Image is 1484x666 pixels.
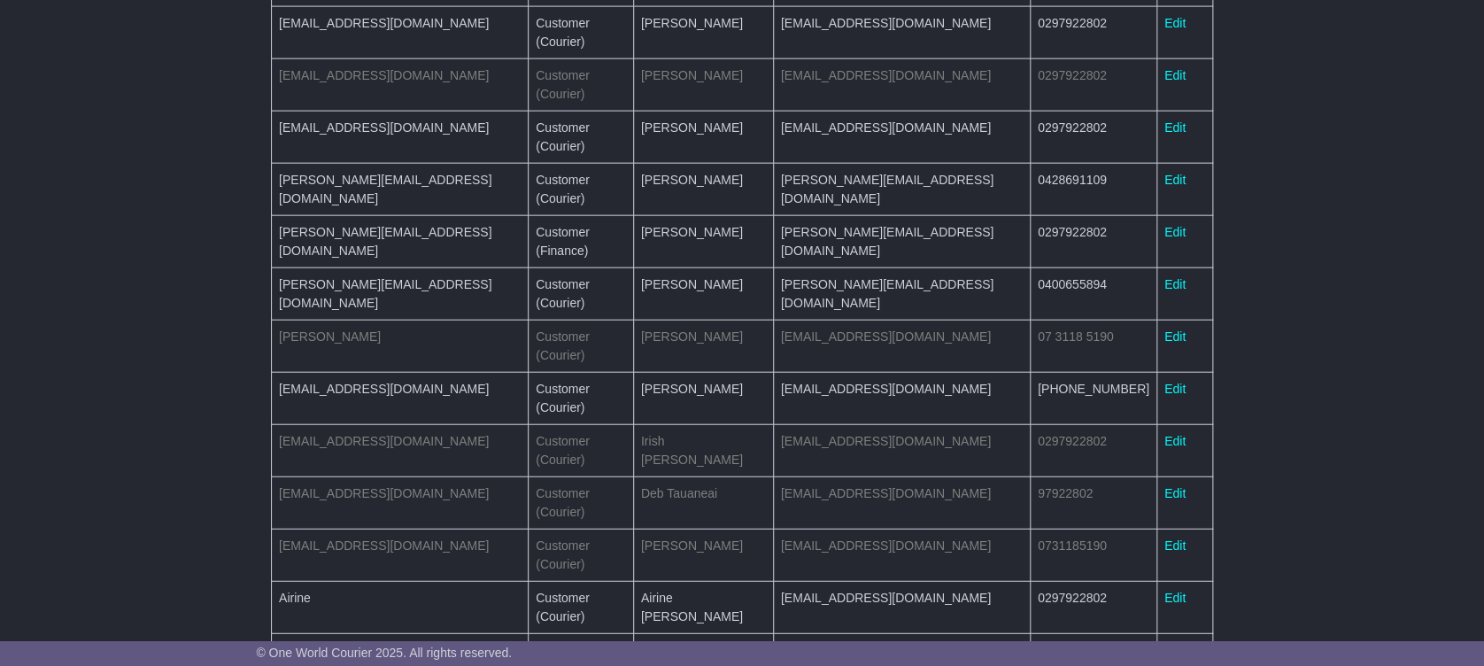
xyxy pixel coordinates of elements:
[529,111,634,163] td: Customer (Courier)
[272,529,529,581] td: [EMAIL_ADDRESS][DOMAIN_NAME]
[773,58,1030,111] td: [EMAIL_ADDRESS][DOMAIN_NAME]
[1030,111,1156,163] td: 0297922802
[1030,320,1156,372] td: 07 3118 5190
[529,163,634,215] td: Customer (Courier)
[1164,538,1186,553] a: Edit
[1030,424,1156,476] td: 0297922802
[773,267,1030,320] td: [PERSON_NAME][EMAIL_ADDRESS][DOMAIN_NAME]
[529,6,634,58] td: Customer (Courier)
[1030,163,1156,215] td: 0428691109
[272,320,529,372] td: [PERSON_NAME]
[1030,581,1156,633] td: 0297922802
[773,372,1030,424] td: [EMAIL_ADDRESS][DOMAIN_NAME]
[272,215,529,267] td: [PERSON_NAME][EMAIL_ADDRESS][DOMAIN_NAME]
[1164,16,1186,30] a: Edit
[773,529,1030,581] td: [EMAIL_ADDRESS][DOMAIN_NAME]
[633,6,773,58] td: [PERSON_NAME]
[272,6,529,58] td: [EMAIL_ADDRESS][DOMAIN_NAME]
[773,6,1030,58] td: [EMAIL_ADDRESS][DOMAIN_NAME]
[1164,120,1186,135] a: Edit
[529,267,634,320] td: Customer (Courier)
[773,424,1030,476] td: [EMAIL_ADDRESS][DOMAIN_NAME]
[1030,267,1156,320] td: 0400655894
[272,372,529,424] td: [EMAIL_ADDRESS][DOMAIN_NAME]
[1030,529,1156,581] td: 0731185190
[773,163,1030,215] td: [PERSON_NAME][EMAIL_ADDRESS][DOMAIN_NAME]
[256,646,512,660] span: © One World Courier 2025. All rights reserved.
[633,58,773,111] td: [PERSON_NAME]
[529,476,634,529] td: Customer (Courier)
[1030,58,1156,111] td: 0297922802
[529,581,634,633] td: Customer (Courier)
[633,581,773,633] td: Airine [PERSON_NAME]
[272,424,529,476] td: [EMAIL_ADDRESS][DOMAIN_NAME]
[1164,277,1186,291] a: Edit
[633,476,773,529] td: Deb Tauaneai
[529,372,634,424] td: Customer (Courier)
[1164,382,1186,396] a: Edit
[1030,215,1156,267] td: 0297922802
[633,163,773,215] td: [PERSON_NAME]
[529,529,634,581] td: Customer (Courier)
[272,476,529,529] td: [EMAIL_ADDRESS][DOMAIN_NAME]
[1164,591,1186,605] a: Edit
[1164,434,1186,448] a: Edit
[633,529,773,581] td: [PERSON_NAME]
[272,111,529,163] td: [EMAIL_ADDRESS][DOMAIN_NAME]
[272,58,529,111] td: [EMAIL_ADDRESS][DOMAIN_NAME]
[529,320,634,372] td: Customer (Courier)
[1030,372,1156,424] td: [PHONE_NUMBER]
[633,320,773,372] td: [PERSON_NAME]
[633,111,773,163] td: [PERSON_NAME]
[1164,225,1186,239] a: Edit
[1164,329,1186,344] a: Edit
[272,267,529,320] td: [PERSON_NAME][EMAIL_ADDRESS][DOMAIN_NAME]
[633,215,773,267] td: [PERSON_NAME]
[1030,6,1156,58] td: 0297922802
[773,111,1030,163] td: [EMAIL_ADDRESS][DOMAIN_NAME]
[1164,173,1186,187] a: Edit
[272,163,529,215] td: [PERSON_NAME][EMAIL_ADDRESS][DOMAIN_NAME]
[529,424,634,476] td: Customer (Courier)
[529,58,634,111] td: Customer (Courier)
[1164,486,1186,500] a: Edit
[773,476,1030,529] td: [EMAIL_ADDRESS][DOMAIN_NAME]
[773,215,1030,267] td: [PERSON_NAME][EMAIL_ADDRESS][DOMAIN_NAME]
[1030,476,1156,529] td: 97922802
[272,581,529,633] td: Airine
[529,215,634,267] td: Customer (Finance)
[633,424,773,476] td: Irish [PERSON_NAME]
[633,267,773,320] td: [PERSON_NAME]
[1164,68,1186,82] a: Edit
[773,320,1030,372] td: [EMAIL_ADDRESS][DOMAIN_NAME]
[773,581,1030,633] td: [EMAIL_ADDRESS][DOMAIN_NAME]
[633,372,773,424] td: [PERSON_NAME]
